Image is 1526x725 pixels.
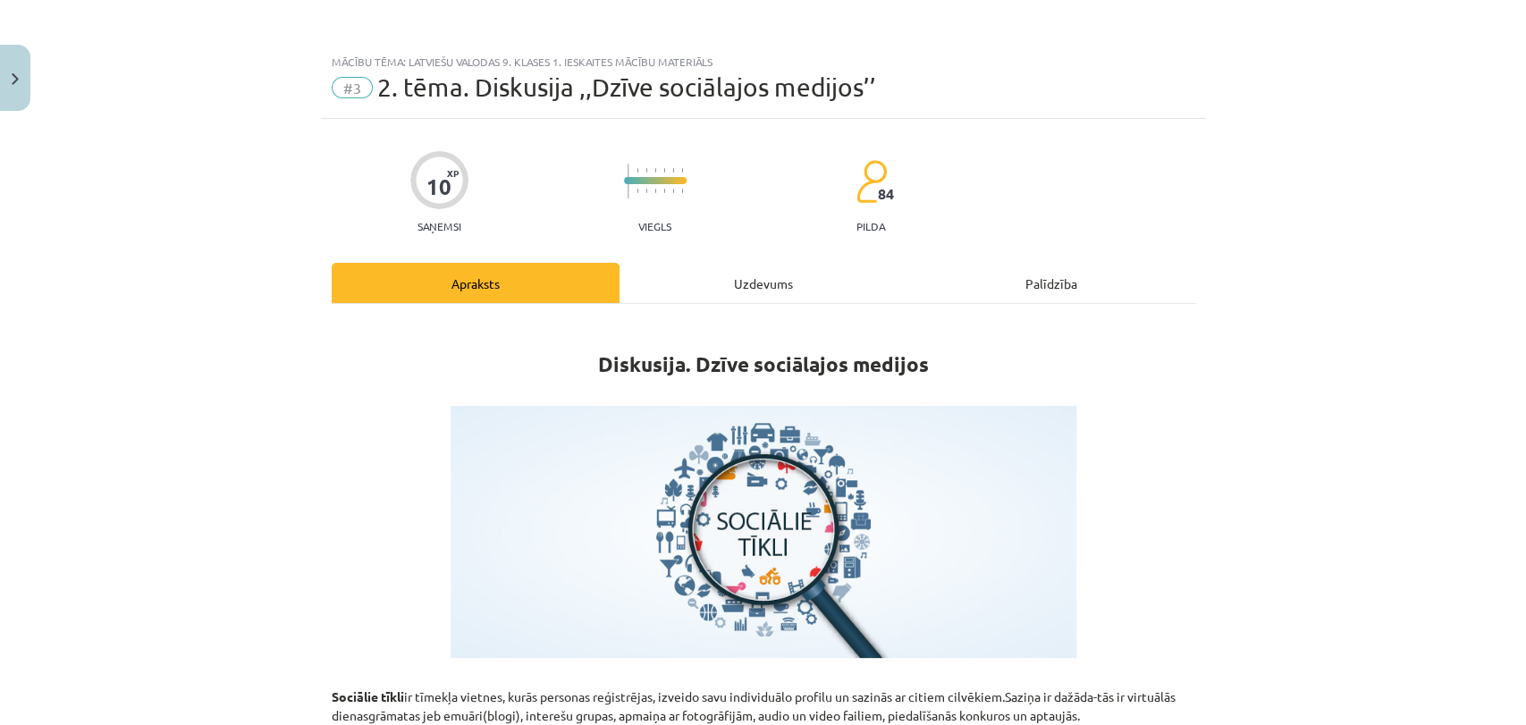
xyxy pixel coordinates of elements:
div: Palīdzība [907,263,1195,303]
div: Mācību tēma: Latviešu valodas 9. klases 1. ieskaites mācību materiāls [332,55,1195,68]
p: Viegls [638,220,671,232]
img: icon-short-line-57e1e144782c952c97e751825c79c345078a6d821885a25fce030b3d8c18986b.svg [637,168,638,173]
img: icon-short-line-57e1e144782c952c97e751825c79c345078a6d821885a25fce030b3d8c18986b.svg [663,168,665,173]
img: icon-short-line-57e1e144782c952c97e751825c79c345078a6d821885a25fce030b3d8c18986b.svg [645,189,647,193]
div: Apraksts [332,263,620,303]
p: Saņemsi [410,220,468,232]
img: icon-short-line-57e1e144782c952c97e751825c79c345078a6d821885a25fce030b3d8c18986b.svg [654,168,656,173]
strong: Sociālie tīkli [332,688,404,704]
img: icon-short-line-57e1e144782c952c97e751825c79c345078a6d821885a25fce030b3d8c18986b.svg [645,168,647,173]
img: icon-short-line-57e1e144782c952c97e751825c79c345078a6d821885a25fce030b3d8c18986b.svg [654,189,656,193]
div: Uzdevums [620,263,907,303]
p: ir tīmekļa vietnes, kurās personas reģistrējas, izveido savu individuālo profilu un sazinās ar ci... [332,669,1195,725]
div: 10 [426,174,451,199]
img: icon-long-line-d9ea69661e0d244f92f715978eff75569469978d946b2353a9bb055b3ed8787d.svg [628,164,629,198]
strong: Diskusija. Dzīve sociālajos medijos [598,351,929,377]
span: XP [447,168,459,178]
img: icon-close-lesson-0947bae3869378f0d4975bcd49f059093ad1ed9edebbc8119c70593378902aed.svg [12,73,19,85]
img: icon-short-line-57e1e144782c952c97e751825c79c345078a6d821885a25fce030b3d8c18986b.svg [681,168,683,173]
span: 84 [878,186,894,202]
img: icon-short-line-57e1e144782c952c97e751825c79c345078a6d821885a25fce030b3d8c18986b.svg [672,168,674,173]
p: pilda [856,220,885,232]
img: students-c634bb4e5e11cddfef0936a35e636f08e4e9abd3cc4e673bd6f9a4125e45ecb1.svg [856,159,887,204]
img: icon-short-line-57e1e144782c952c97e751825c79c345078a6d821885a25fce030b3d8c18986b.svg [672,189,674,193]
img: icon-short-line-57e1e144782c952c97e751825c79c345078a6d821885a25fce030b3d8c18986b.svg [681,189,683,193]
span: #3 [332,77,373,98]
img: icon-short-line-57e1e144782c952c97e751825c79c345078a6d821885a25fce030b3d8c18986b.svg [663,189,665,193]
img: icon-short-line-57e1e144782c952c97e751825c79c345078a6d821885a25fce030b3d8c18986b.svg [637,189,638,193]
span: 2. tēma. Diskusija ,,Dzīve sociālajos medijos’’ [377,72,876,102]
